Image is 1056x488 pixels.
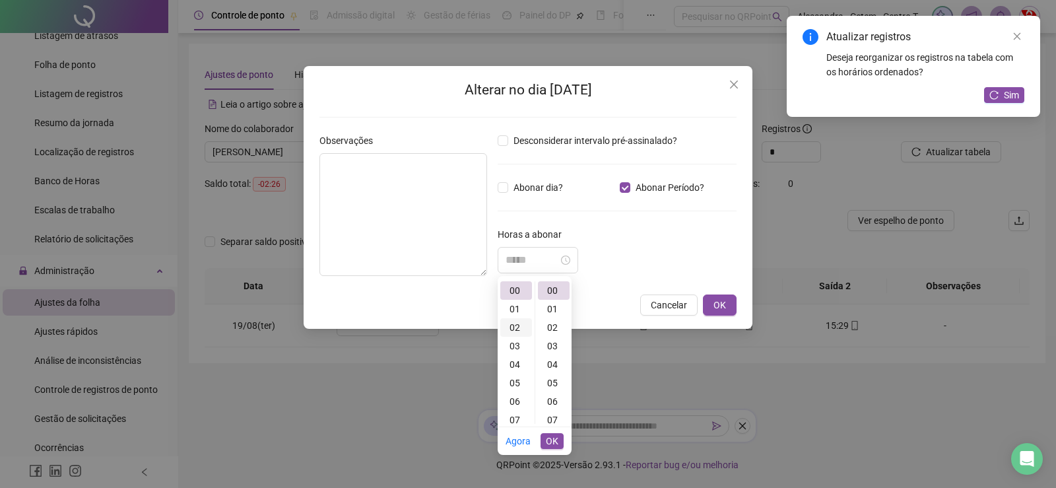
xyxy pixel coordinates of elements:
[538,337,570,355] div: 03
[630,180,709,195] span: Abonar Período?
[538,355,570,374] div: 04
[538,300,570,318] div: 01
[500,281,532,300] div: 00
[500,411,532,429] div: 07
[546,434,558,448] span: OK
[498,227,570,242] label: Horas a abonar
[319,133,381,148] label: Observações
[506,436,531,446] a: Agora
[500,318,532,337] div: 02
[1004,88,1019,102] span: Sim
[319,79,737,101] h2: Alterar no dia [DATE]
[1010,29,1024,44] a: Close
[508,133,682,148] span: Desconsiderar intervalo pré-assinalado?
[538,411,570,429] div: 07
[651,298,687,312] span: Cancelar
[541,433,564,449] button: OK
[989,90,999,100] span: reload
[538,392,570,411] div: 06
[500,392,532,411] div: 06
[538,318,570,337] div: 02
[500,355,532,374] div: 04
[984,87,1024,103] button: Sim
[508,180,568,195] span: Abonar dia?
[500,337,532,355] div: 03
[1012,32,1022,41] span: close
[500,374,532,392] div: 05
[713,298,726,312] span: OK
[826,50,1024,79] div: Deseja reorganizar os registros na tabela com os horários ordenados?
[703,295,737,316] button: OK
[826,29,1024,45] div: Atualizar registros
[538,281,570,300] div: 00
[803,29,818,45] span: info-circle
[729,79,739,90] span: close
[538,374,570,392] div: 05
[500,300,532,318] div: 01
[723,74,744,95] button: Close
[640,295,698,316] button: Cancelar
[1011,443,1043,475] div: Open Intercom Messenger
